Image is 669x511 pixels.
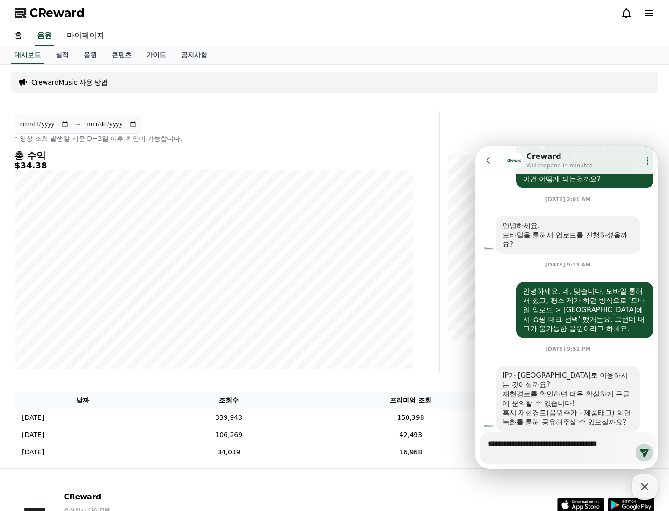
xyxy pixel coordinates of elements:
td: 150,398 [306,409,515,426]
th: 프리미엄 조회 [306,392,515,409]
a: 홈 [7,26,29,46]
td: 42,493 [306,426,515,444]
p: * 영상 조회 발생일 기준 D+3일 이후 확인이 가능합니다. [15,134,413,143]
a: 콘텐츠 [104,46,139,64]
p: [DATE] [22,447,44,457]
h4: 프리미엄 조회 [447,145,632,155]
td: 106,269 [152,426,306,444]
a: 음원 [35,26,54,46]
p: [DATE] [22,413,44,423]
a: 실적 [48,46,76,64]
a: 공지사항 [174,46,215,64]
iframe: Channel chat [475,146,658,469]
td: 16,968 [306,444,515,461]
th: 조회수 [152,392,306,409]
h5: $34.38 [15,161,413,170]
p: [DATE] [22,430,44,440]
a: 대시보드 [11,46,44,64]
td: 34,039 [152,444,306,461]
a: 마이페이지 [59,26,112,46]
h4: 총 수익 [15,151,413,161]
a: 가이드 [139,46,174,64]
a: CrewardMusic 사용 방법 [31,78,108,87]
span: CReward [29,6,85,21]
p: ~ [75,119,81,130]
th: 날짜 [15,392,152,409]
p: CReward [64,491,178,503]
a: 음원 [76,46,104,64]
td: 339,943 [152,409,306,426]
a: CReward [15,6,85,21]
